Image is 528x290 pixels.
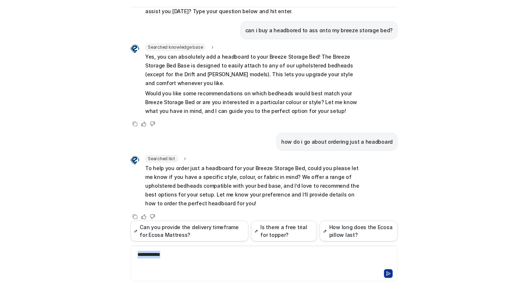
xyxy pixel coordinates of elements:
img: Widget [131,44,139,53]
p: To help you order just a headboard for your Breeze Storage Bed, could you please let me know if y... [145,164,360,208]
img: Widget [131,156,139,165]
p: Would you like some recommendations on which bedheads would best match your Breeze Storage Bed or... [145,89,360,115]
p: Yes, you can absolutely add a headboard to your Breeze Storage Bed! The Breeze Storage Bed Base i... [145,52,360,88]
button: Can you provide the delivery timeframe for Ecosa Mattress? [131,221,248,241]
p: how do i go about ordering just a headboard [281,137,393,146]
button: How long does the Ecosa pillow last? [320,221,397,241]
p: can i buy a headbored to ass onto my breeze storage bed? [245,26,393,35]
span: Searched list [145,155,178,162]
span: Searched knowledge base [145,44,205,51]
button: Is there a free trial for topper? [251,221,317,241]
